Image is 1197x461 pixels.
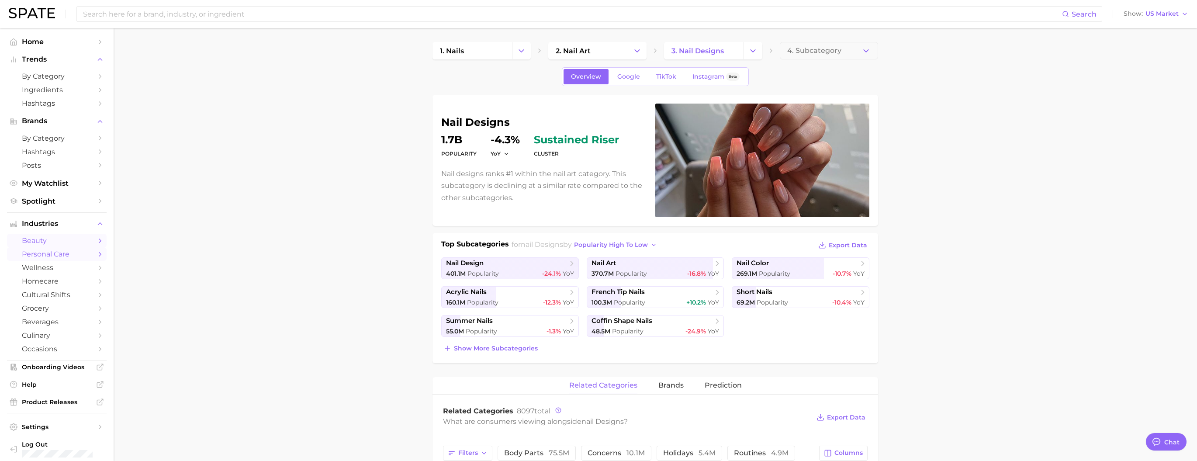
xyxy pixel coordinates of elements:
button: Industries [7,217,107,230]
span: short nails [737,288,772,296]
span: Export Data [829,242,867,249]
span: Industries [22,220,92,228]
span: sustained riser [534,135,619,145]
button: Filters [443,446,492,461]
span: 48.5m [592,327,610,335]
a: Google [610,69,647,84]
span: My Watchlist [22,179,92,187]
span: Home [22,38,92,46]
span: Hashtags [22,148,92,156]
span: YoY [853,298,865,306]
span: Google [617,73,640,80]
button: Trends [7,53,107,66]
a: grocery [7,302,107,315]
a: beauty [7,234,107,247]
span: beauty [22,236,92,245]
span: YoY [708,270,719,277]
h1: Top Subcategories [441,239,509,252]
a: Onboarding Videos [7,360,107,374]
span: summer nails [446,317,493,325]
span: 160.1m [446,298,465,306]
span: Popularity [467,298,498,306]
span: Instagram [692,73,724,80]
span: YoY [708,327,719,335]
a: Log out. Currently logged in with e-mail doyeon@spate.nyc. [7,438,107,460]
span: Prediction [705,381,742,389]
a: 2. nail art [548,42,628,59]
a: acrylic nails160.1m Popularity-12.3% YoY [441,286,579,308]
span: french tip nails [592,288,645,296]
span: grocery [22,304,92,312]
input: Search here for a brand, industry, or ingredient [82,7,1062,21]
span: Popularity [759,270,790,277]
span: 75.5m [549,449,569,457]
span: 401.1m [446,270,466,277]
span: routines [734,450,789,457]
a: summer nails55.0m Popularity-1.3% YoY [441,315,579,337]
a: 1. nails [432,42,512,59]
span: 269.1m [737,270,757,277]
a: 3. nail designs [664,42,744,59]
button: Change Category [744,42,762,59]
button: Brands [7,114,107,128]
a: cultural shifts [7,288,107,302]
a: InstagramBeta [685,69,747,84]
span: wellness [22,263,92,272]
a: Ingredients [7,83,107,97]
span: Show [1124,11,1143,16]
span: -16.8% [687,270,706,277]
a: Overview [564,69,609,84]
a: Spotlight [7,194,107,208]
span: popularity high to low [574,241,648,249]
a: french tip nails100.3m Popularity+10.2% YoY [587,286,724,308]
button: ShowUS Market [1121,8,1190,20]
span: Related Categories [443,407,513,415]
span: -1.3% [547,327,561,335]
span: cultural shifts [22,291,92,299]
span: YoY [563,298,574,306]
dt: cluster [534,149,619,159]
button: Export Data [816,239,869,251]
span: +10.2% [686,298,706,306]
span: for by [512,240,660,249]
span: -24.1% [542,270,561,277]
span: Popularity [616,270,647,277]
a: by Category [7,132,107,145]
span: Ingredients [22,86,92,94]
span: -24.9% [685,327,706,335]
a: Help [7,378,107,391]
span: Filters [458,449,478,457]
span: 2. nail art [556,47,591,55]
a: Hashtags [7,145,107,159]
button: Change Category [628,42,647,59]
span: Settings [22,423,92,431]
span: TikTok [656,73,676,80]
a: short nails69.2m Popularity-10.4% YoY [732,286,869,308]
span: total [517,407,550,415]
span: 370.7m [592,270,614,277]
span: Columns [834,449,863,457]
span: nail design [446,259,484,267]
span: Export Data [827,414,865,421]
span: 10.1m [626,449,645,457]
span: Overview [571,73,601,80]
a: nail design401.1m Popularity-24.1% YoY [441,257,579,279]
dd: 1.7b [441,135,477,145]
button: 4. Subcategory [780,42,878,59]
a: Posts [7,159,107,172]
a: by Category [7,69,107,83]
span: Product Releases [22,398,92,406]
span: YoY [563,327,574,335]
span: Brands [22,117,92,125]
span: 69.2m [737,298,755,306]
span: Popularity [467,270,499,277]
a: TikTok [649,69,684,84]
dd: -4.3% [491,135,520,145]
span: YoY [853,270,865,277]
button: Export Data [814,411,868,423]
a: coffin shape nails48.5m Popularity-24.9% YoY [587,315,724,337]
span: Log Out [22,440,100,448]
span: YoY [708,298,719,306]
a: nail color269.1m Popularity-10.7% YoY [732,257,869,279]
span: YoY [491,150,501,157]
